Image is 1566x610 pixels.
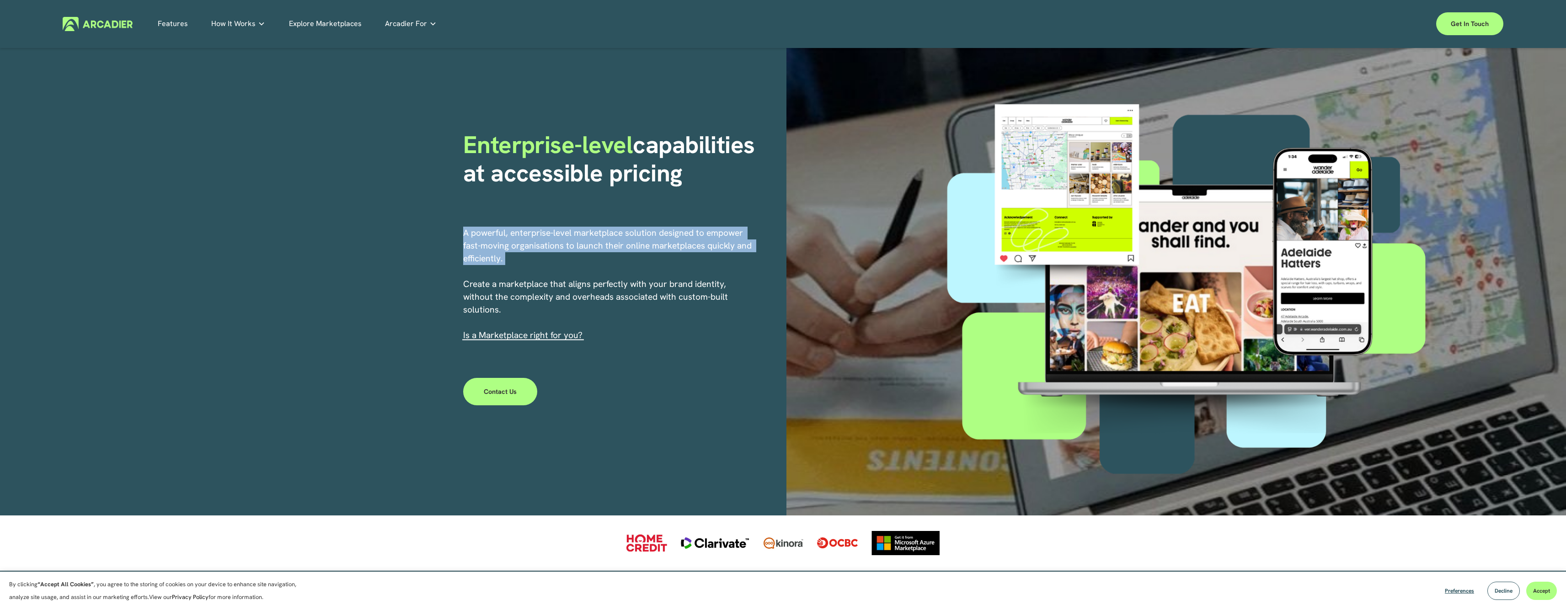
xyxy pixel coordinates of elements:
[1487,582,1520,600] button: Decline
[211,17,265,31] a: folder dropdown
[289,17,362,31] a: Explore Marketplaces
[463,129,761,189] strong: capabilities at accessible pricing
[1438,582,1481,600] button: Preferences
[1495,587,1513,594] span: Decline
[37,580,94,588] strong: “Accept All Cookies”
[172,593,208,601] a: Privacy Policy
[63,17,133,31] img: Arcadier
[463,129,633,160] span: Enterprise-level
[158,17,188,31] a: Features
[211,17,256,30] span: How It Works
[463,227,753,342] p: A powerful, enterprise-level marketplace solution designed to empower fast-moving organisations t...
[385,17,437,31] a: folder dropdown
[1520,566,1566,610] iframe: Chat Widget
[465,329,583,341] a: s a Marketplace right for you?
[1445,587,1474,594] span: Preferences
[463,378,538,405] a: Contact Us
[463,329,583,341] span: I
[1436,12,1503,35] a: Get in touch
[1520,566,1566,610] div: Kontrollprogram for chat
[385,17,427,30] span: Arcadier For
[9,578,306,604] p: By clicking , you agree to the storing of cookies on your device to enhance site navigation, anal...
